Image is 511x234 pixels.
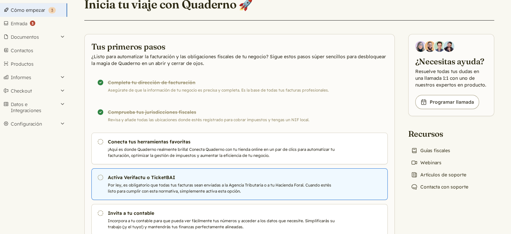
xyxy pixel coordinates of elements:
a: Artículos de soporte [408,170,469,179]
img: Diana Carrasco, Account Executive at Quaderno [415,41,426,52]
p: Incorpora a tu contable para que pueda ver fácilmente tus números y acceder a los datos que neces... [108,218,337,230]
p: ¡Aquí es donde Quaderno realmente brilla! Conecta Quaderno con tu tienda online en un par de clic... [108,146,337,159]
a: Contacta con soporte [408,182,471,192]
h2: Tus primeros pasos [91,41,388,52]
p: Por ley, es obligatorio que todas tus facturas sean enviadas a la Agencia Tributaria o a tu Hacie... [108,182,337,194]
a: Activa Verifactu o TicketBAI Por ley, es obligatorio que todas tus facturas sean enviadas a la Ag... [91,168,388,200]
h3: Invita a tu contable [108,210,337,216]
h2: Recursos [408,128,471,139]
a: Conecta tus herramientas favoritas ¡Aquí es donde Quaderno realmente brilla! Conecta Quaderno con... [91,133,388,164]
span: 3 [51,8,53,13]
img: Javier Rubio, DevRel at Quaderno [443,41,454,52]
h3: Conecta tus herramientas favoritas [108,138,337,145]
strong: 3 [30,21,35,26]
a: Programar llamada [415,95,479,109]
p: ¿Listo para automatizar la facturación y las obligaciones fiscales de tu negocio? Sigue estos pas... [91,53,388,67]
h3: Activa Verifactu o TicketBAI [108,174,337,181]
img: Jairo Fumero, Account Executive at Quaderno [425,41,435,52]
img: Ivo Oltmans, Business Developer at Quaderno [434,41,445,52]
a: Guías fiscales [408,146,453,155]
a: Webinars [408,158,444,167]
p: Resuelve todas tus dudas en una llamada 1:1 con uno de nuestros expertos en producto. [415,68,487,88]
h2: ¿Necesitas ayuda? [415,56,487,67]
